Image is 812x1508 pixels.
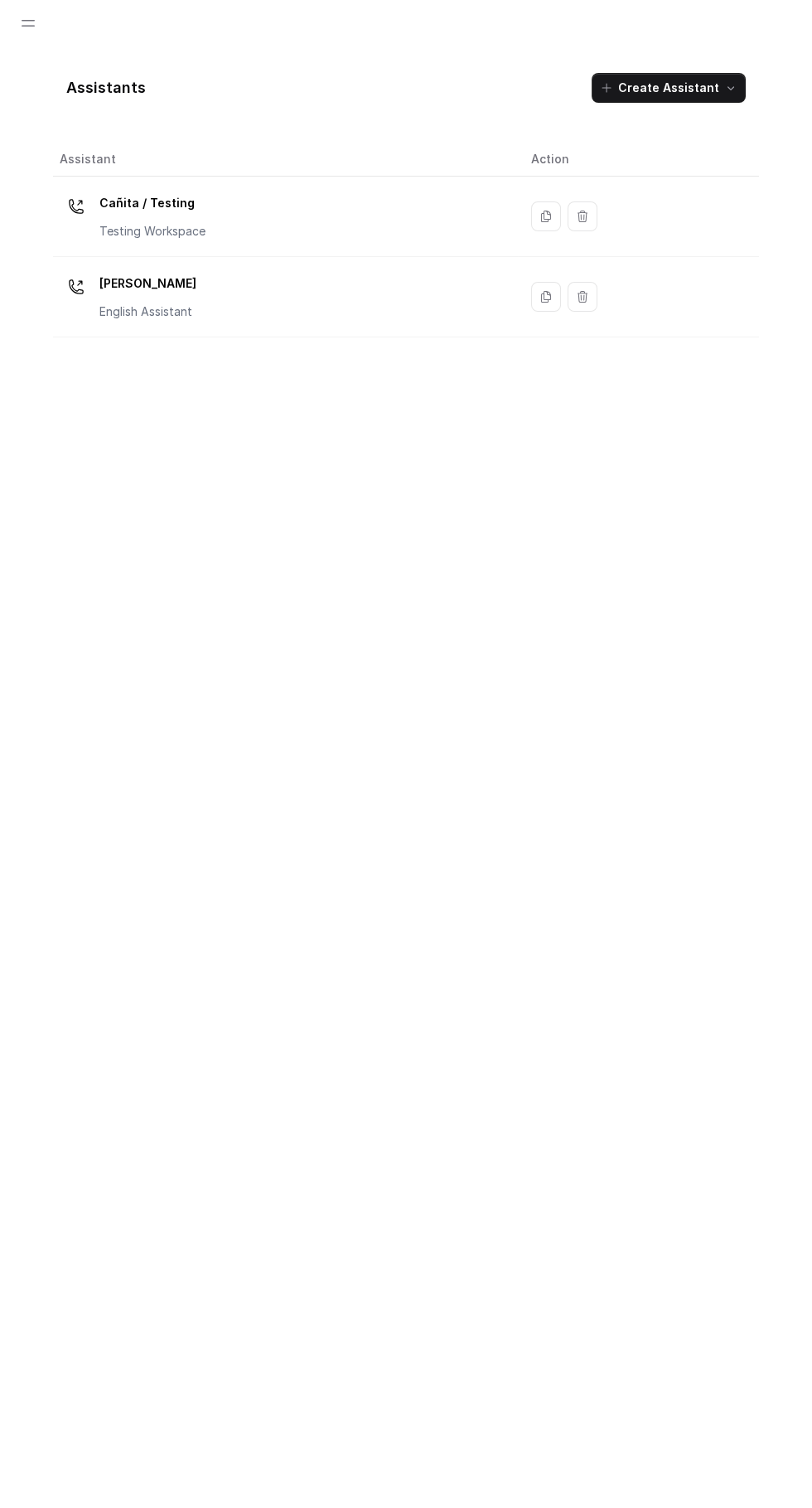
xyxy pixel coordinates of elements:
[13,8,43,38] button: Open navigation
[99,223,205,240] p: Testing Workspace
[518,143,759,177] th: Action
[99,190,205,216] p: Cañita / Testing
[99,303,196,320] p: English Assistant
[66,75,146,101] h1: Assistants
[592,73,746,103] button: Create Assistant
[99,270,196,297] p: [PERSON_NAME]
[53,143,518,177] th: Assistant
